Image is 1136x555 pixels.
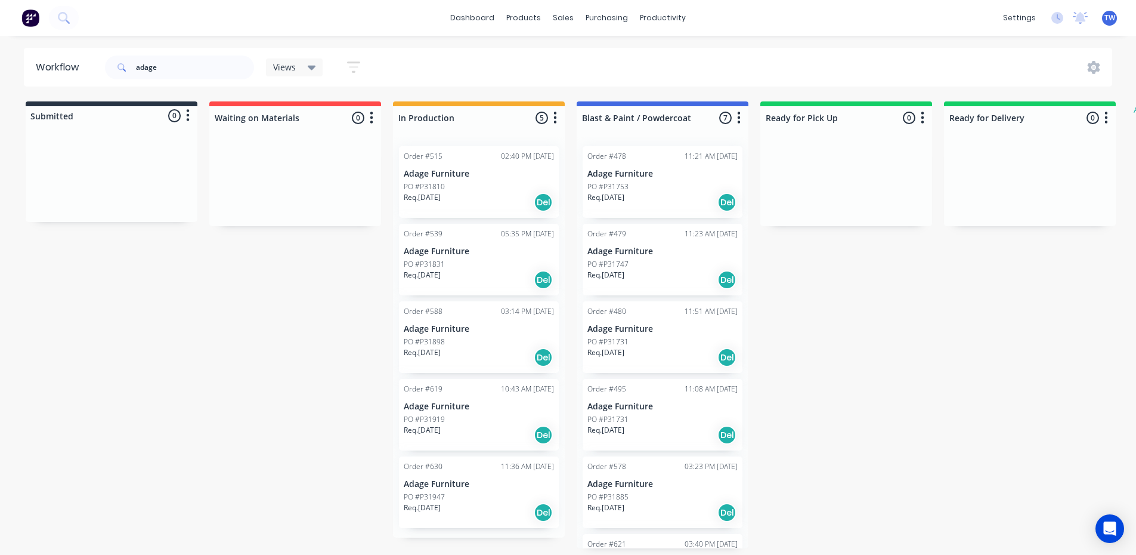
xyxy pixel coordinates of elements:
[399,301,559,373] div: Order #58803:14 PM [DATE]Adage FurniturePO #P31898Req.[DATE]Del
[404,402,554,412] p: Adage Furniture
[404,479,554,489] p: Adage Furniture
[399,146,559,218] div: Order #51502:40 PM [DATE]Adage FurniturePO #P31810Req.[DATE]Del
[717,348,736,367] div: Del
[587,337,629,347] p: PO #P31731
[404,414,445,425] p: PO #P31919
[404,384,442,394] div: Order #619
[685,539,738,550] div: 03:40 PM [DATE]
[404,324,554,334] p: Adage Furniture
[501,384,554,394] div: 10:43 AM [DATE]
[587,479,738,489] p: Adage Furniture
[404,169,554,179] p: Adage Furniture
[587,259,629,270] p: PO #P31747
[587,151,626,162] div: Order #478
[634,9,692,27] div: productivity
[404,270,441,280] p: Req. [DATE]
[404,246,554,257] p: Adage Furniture
[534,425,553,445] div: Del
[717,425,736,445] div: Del
[136,55,254,79] input: Search for orders...
[404,229,442,239] div: Order #539
[587,402,738,412] p: Adage Furniture
[36,60,85,75] div: Workflow
[399,379,559,451] div: Order #61910:43 AM [DATE]Adage FurniturePO #P31919Req.[DATE]Del
[685,151,738,162] div: 11:21 AM [DATE]
[583,224,742,295] div: Order #47911:23 AM [DATE]Adage FurniturePO #P31747Req.[DATE]Del
[501,461,554,472] div: 11:36 AM [DATE]
[587,306,626,317] div: Order #480
[587,492,629,502] p: PO #P31885
[685,384,738,394] div: 11:08 AM [DATE]
[534,348,553,367] div: Del
[1104,13,1115,23] span: TW
[717,503,736,522] div: Del
[997,9,1042,27] div: settings
[404,306,442,317] div: Order #588
[399,457,559,528] div: Order #63011:36 AM [DATE]Adage FurniturePO #P31947Req.[DATE]Del
[587,324,738,334] p: Adage Furniture
[404,181,445,192] p: PO #P31810
[583,301,742,373] div: Order #48011:51 AM [DATE]Adage FurniturePO #P31731Req.[DATE]Del
[587,181,629,192] p: PO #P31753
[404,192,441,203] p: Req. [DATE]
[273,61,296,73] span: Views
[587,246,738,257] p: Adage Furniture
[587,192,624,203] p: Req. [DATE]
[404,461,442,472] div: Order #630
[404,492,445,502] p: PO #P31947
[580,9,634,27] div: purchasing
[587,270,624,280] p: Req. [DATE]
[587,347,624,358] p: Req. [DATE]
[404,151,442,162] div: Order #515
[717,270,736,289] div: Del
[534,193,553,212] div: Del
[583,457,742,528] div: Order #57803:23 PM [DATE]Adage FurniturePO #P31885Req.[DATE]Del
[21,9,39,27] img: Factory
[583,379,742,451] div: Order #49511:08 AM [DATE]Adage FurniturePO #P31731Req.[DATE]Del
[587,425,624,436] p: Req. [DATE]
[583,146,742,218] div: Order #47811:21 AM [DATE]Adage FurniturePO #P31753Req.[DATE]Del
[587,502,624,513] p: Req. [DATE]
[501,151,554,162] div: 02:40 PM [DATE]
[587,539,626,550] div: Order #621
[404,347,441,358] p: Req. [DATE]
[399,224,559,295] div: Order #53905:35 PM [DATE]Adage FurniturePO #P31831Req.[DATE]Del
[534,270,553,289] div: Del
[587,461,626,472] div: Order #578
[1095,514,1124,543] div: Open Intercom Messenger
[404,502,441,513] p: Req. [DATE]
[501,306,554,317] div: 03:14 PM [DATE]
[587,384,626,394] div: Order #495
[501,229,554,239] div: 05:35 PM [DATE]
[685,229,738,239] div: 11:23 AM [DATE]
[500,9,547,27] div: products
[587,414,629,425] p: PO #P31731
[587,229,626,239] div: Order #479
[717,193,736,212] div: Del
[404,425,441,436] p: Req. [DATE]
[534,503,553,522] div: Del
[444,9,500,27] a: dashboard
[404,259,445,270] p: PO #P31831
[587,169,738,179] p: Adage Furniture
[685,461,738,472] div: 03:23 PM [DATE]
[404,337,445,347] p: PO #P31898
[685,306,738,317] div: 11:51 AM [DATE]
[547,9,580,27] div: sales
